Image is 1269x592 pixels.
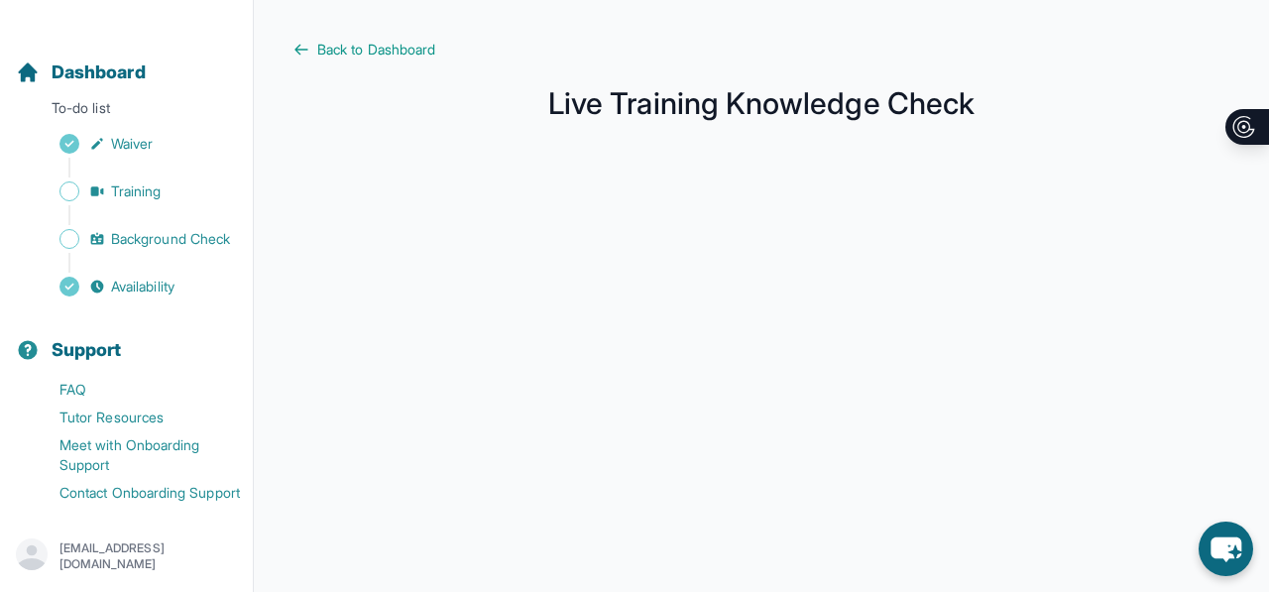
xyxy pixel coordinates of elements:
[8,27,245,94] button: Dashboard
[16,538,237,574] button: [EMAIL_ADDRESS][DOMAIN_NAME]
[8,304,245,372] button: Support
[16,225,253,253] a: Background Check
[16,273,253,300] a: Availability
[111,134,153,154] span: Waiver
[111,229,230,249] span: Background Check
[16,130,253,158] a: Waiver
[8,98,245,126] p: To-do list
[317,40,435,59] span: Back to Dashboard
[16,404,253,431] a: Tutor Resources
[111,277,174,296] span: Availability
[1199,522,1253,576] button: chat-button
[52,59,146,86] span: Dashboard
[16,59,146,86] a: Dashboard
[293,91,1229,115] h1: Live Training Knowledge Check
[16,479,253,507] a: Contact Onboarding Support
[111,181,162,201] span: Training
[293,40,1229,59] a: Back to Dashboard
[59,540,237,572] p: [EMAIL_ADDRESS][DOMAIN_NAME]
[16,178,253,205] a: Training
[16,431,253,479] a: Meet with Onboarding Support
[16,376,253,404] a: FAQ
[52,336,122,364] span: Support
